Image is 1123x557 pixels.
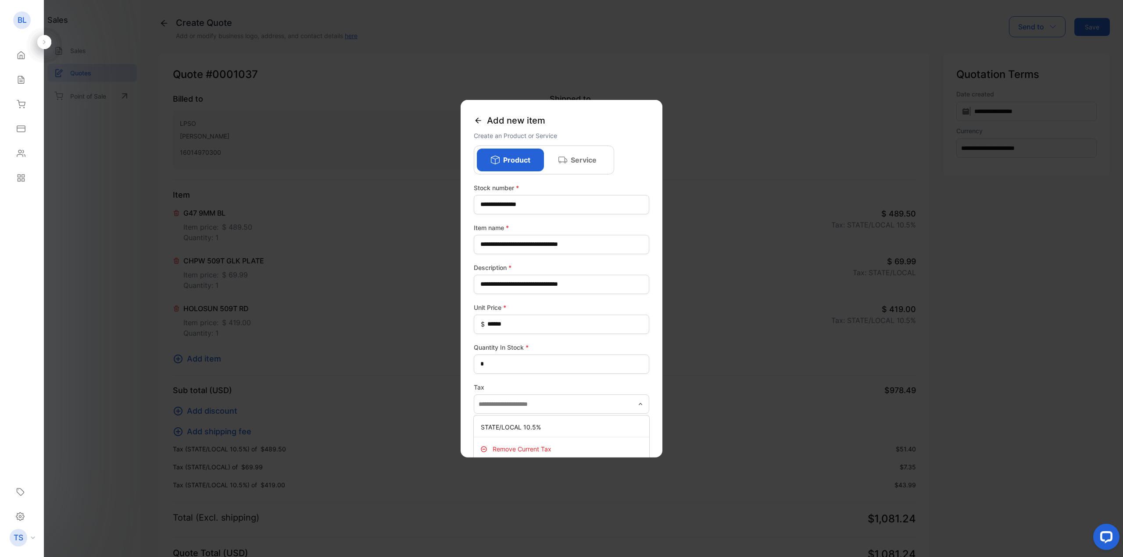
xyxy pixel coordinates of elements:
[503,154,530,165] p: Product
[481,422,646,432] p: STATE/LOCAL 10.5%
[1086,520,1123,557] iframe: LiveChat chat widget
[479,457,576,465] p: Go to to add new tax
[474,183,649,192] label: Stock number
[487,114,545,127] span: Add new item
[474,131,557,139] span: Create an Product or Service
[14,532,23,543] p: TS
[481,319,485,329] span: $
[474,302,649,312] label: Unit Price
[474,223,649,232] label: Item name
[474,342,649,351] label: Quantity In Stock
[474,263,649,272] label: Description
[18,14,27,26] p: BL
[474,382,649,391] label: Tax
[493,444,551,454] p: Remove Current Tax
[571,154,597,165] p: Service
